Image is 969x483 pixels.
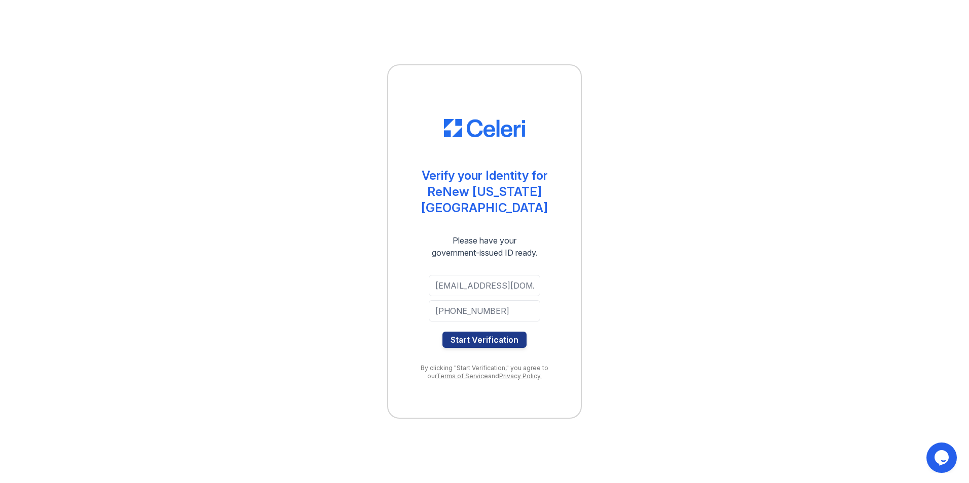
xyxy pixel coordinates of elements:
[414,234,556,259] div: Please have your government-issued ID ready.
[436,372,488,380] a: Terms of Service
[429,275,540,296] input: Email
[408,364,561,380] div: By clicking "Start Verification," you agree to our and
[408,168,561,216] div: Verify your Identity for ReNew [US_STATE][GEOGRAPHIC_DATA]
[444,119,525,137] img: CE_Logo_Blue-a8612792a0a2168367f1c8372b55b34899dd931a85d93a1a3d3e32e68fde9ad4.png
[442,332,527,348] button: Start Verification
[499,372,542,380] a: Privacy Policy.
[926,442,959,473] iframe: chat widget
[429,300,540,321] input: Phone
